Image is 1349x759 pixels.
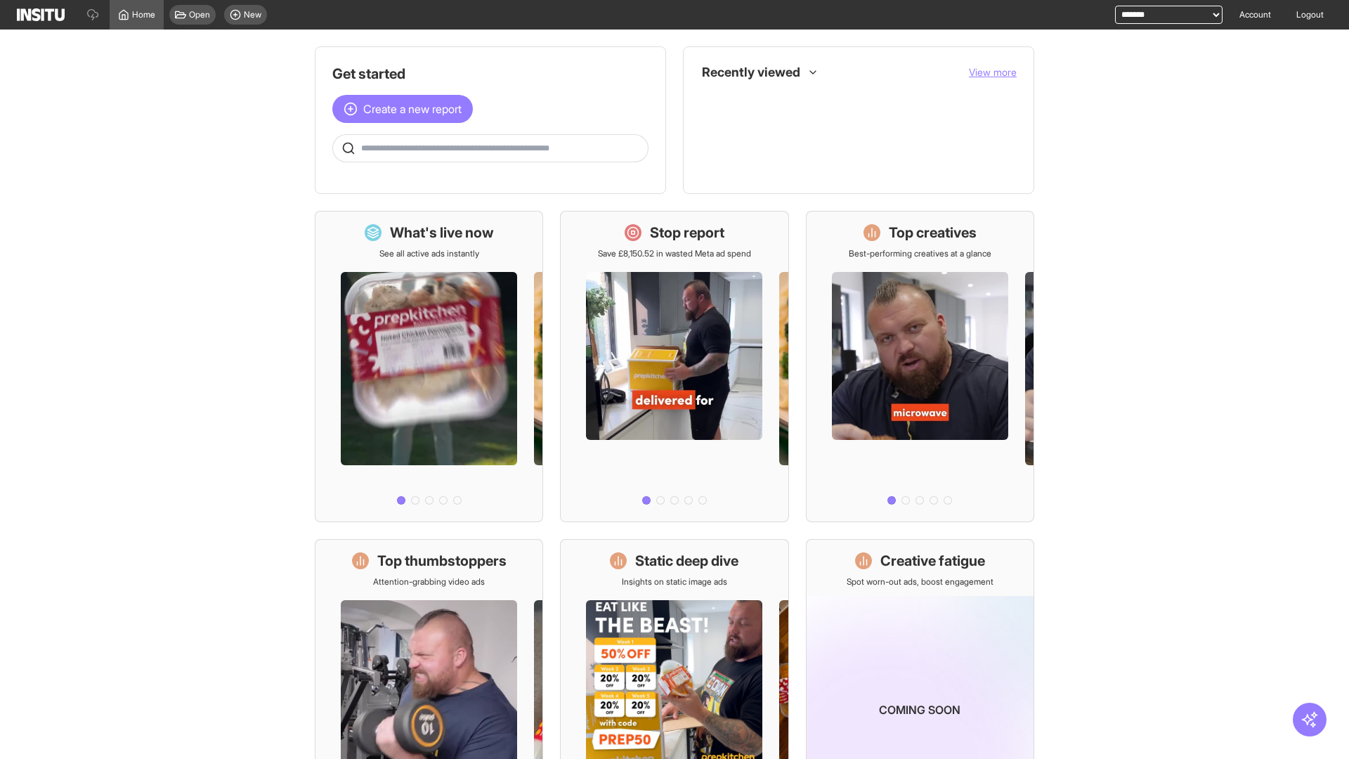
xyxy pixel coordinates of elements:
[849,248,991,259] p: Best-performing creatives at a glance
[969,66,1017,78] span: View more
[598,248,751,259] p: Save £8,150.52 in wasted Meta ad spend
[132,9,155,20] span: Home
[189,9,210,20] span: Open
[17,8,65,21] img: Logo
[622,576,727,588] p: Insights on static image ads
[390,223,494,242] h1: What's live now
[969,65,1017,79] button: View more
[244,9,261,20] span: New
[379,248,479,259] p: See all active ads instantly
[377,551,507,571] h1: Top thumbstoppers
[560,211,788,522] a: Stop reportSave £8,150.52 in wasted Meta ad spend
[363,100,462,117] span: Create a new report
[332,95,473,123] button: Create a new report
[650,223,724,242] h1: Stop report
[889,223,977,242] h1: Top creatives
[332,64,649,84] h1: Get started
[315,211,543,522] a: What's live nowSee all active ads instantly
[806,211,1034,522] a: Top creativesBest-performing creatives at a glance
[635,551,738,571] h1: Static deep dive
[373,576,485,588] p: Attention-grabbing video ads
